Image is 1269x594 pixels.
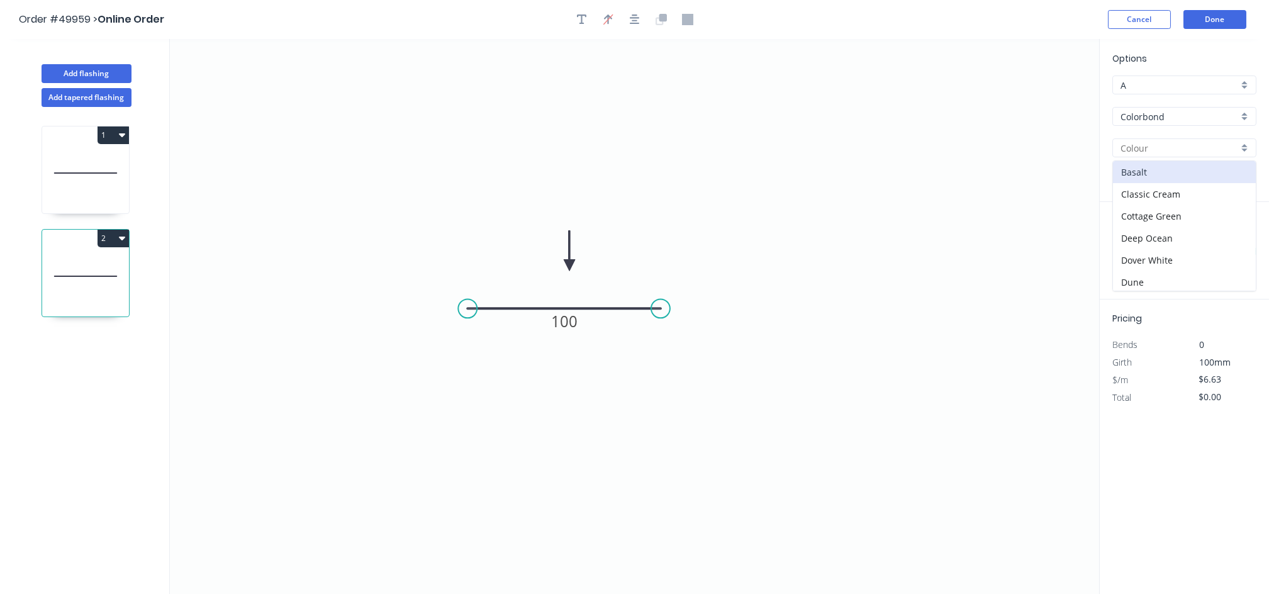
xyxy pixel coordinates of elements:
input: Colour [1121,142,1238,155]
span: Options [1112,52,1147,65]
span: Bends [1112,339,1138,350]
span: Pricing [1112,312,1142,325]
div: Deep Ocean [1113,227,1256,249]
button: Add flashing [42,64,131,83]
div: Cottage Green [1113,205,1256,227]
input: Price level [1121,79,1238,92]
span: 100mm [1200,356,1231,368]
span: 0 [1200,339,1205,350]
svg: 0 [170,39,1099,594]
tspan: 100 [551,311,578,332]
button: Done [1183,10,1246,29]
div: Basalt [1113,161,1256,183]
span: Total [1112,391,1131,403]
button: Add tapered flashing [42,88,131,107]
span: Online Order [98,12,164,26]
div: Classic Cream [1113,183,1256,205]
button: 1 [98,126,129,144]
button: 2 [98,230,129,247]
button: Cancel [1108,10,1171,29]
div: Dover White [1113,249,1256,271]
input: Material [1121,110,1238,123]
span: Girth [1112,356,1132,368]
div: Dune [1113,271,1256,293]
span: Order #49959 > [19,12,98,26]
span: $/m [1112,374,1128,386]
